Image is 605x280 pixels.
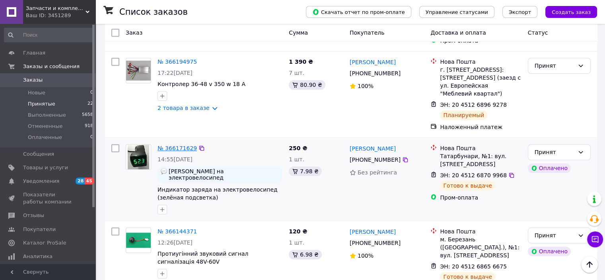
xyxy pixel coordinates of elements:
[528,29,548,36] span: Статус
[289,70,304,76] span: 7 шт.
[502,6,537,18] button: Экспорт
[126,144,151,170] a: Фото товару
[76,178,85,184] span: 28
[85,178,94,184] span: 45
[581,256,598,273] button: Наверх
[289,239,304,246] span: 1 шт.
[158,81,245,87] a: Контролер 36-48 v 350 w 18 A
[289,228,307,235] span: 120 ₴
[440,235,521,259] div: м. Березань ([GEOGRAPHIC_DATA].), №1: вул. [STREET_ADDRESS]
[552,9,591,15] span: Создать заказ
[126,227,151,253] a: Фото товару
[440,58,521,66] div: Нова Пошта
[158,145,197,151] a: № 366171629
[440,152,521,168] div: Татарбунари, №1: вул. [STREET_ADDRESS]
[289,250,321,259] div: 6.98 ₴
[28,89,45,96] span: Новые
[88,100,93,108] span: 22
[535,61,574,70] div: Принят
[348,154,402,165] div: [PHONE_NUMBER]
[169,168,279,181] span: [PERSON_NAME] на электровелосипед
[126,29,142,36] span: Заказ
[85,123,93,130] span: 918
[358,169,397,176] span: Без рейтинга
[440,66,521,98] div: г. [STREET_ADDRESS]: [STREET_ADDRESS] (заезд с ул. Европейская "Меблевий квартал")
[82,112,93,119] span: 5658
[23,151,54,158] span: Сообщения
[289,156,304,163] span: 1 шт.
[158,228,197,235] a: № 366144371
[430,29,486,36] span: Доставка и оплата
[90,134,93,141] span: 0
[419,6,494,18] button: Управление статусами
[28,100,55,108] span: Принятые
[528,247,571,256] div: Оплачено
[23,178,59,185] span: Уведомления
[440,144,521,152] div: Нова Пошта
[126,61,151,81] img: Фото товару
[509,9,531,15] span: Экспорт
[26,5,86,12] span: Запчасти и комплектующие на электротранспорт
[90,89,93,96] span: 0
[289,59,313,65] span: 1 390 ₴
[28,112,66,119] span: Выполненные
[289,29,308,36] span: Сумма
[358,253,374,259] span: 100%
[23,253,53,260] span: Аналитика
[158,70,193,76] span: 17:22[DATE]
[289,145,307,151] span: 250 ₴
[28,134,62,141] span: Оплаченные
[426,9,488,15] span: Управление статусами
[23,49,45,57] span: Главная
[289,166,321,176] div: 7.98 ₴
[348,237,402,249] div: [PHONE_NUMBER]
[158,105,210,111] a: 2 товара в заказе
[4,28,94,42] input: Поиск
[528,163,571,173] div: Оплачено
[23,63,80,70] span: Заказы и сообщения
[128,145,149,169] img: Фото товару
[348,68,402,79] div: [PHONE_NUMBER]
[23,164,68,171] span: Товары и услуги
[350,228,396,236] a: [PERSON_NAME]
[312,8,405,16] span: Скачать отчет по пром-оплате
[306,6,411,18] button: Скачать отчет по пром-оплате
[28,123,62,130] span: Отмененные
[23,226,56,233] span: Покупатели
[440,227,521,235] div: Нова Пошта
[535,231,574,240] div: Принят
[158,239,193,246] span: 12:26[DATE]
[587,231,603,247] button: Чат с покупателем
[440,110,487,120] div: Планируемый
[23,76,43,84] span: Заказы
[23,191,74,206] span: Показатели работы компании
[289,80,325,90] div: 80.90 ₴
[23,212,44,219] span: Отзывы
[535,148,574,157] div: Принят
[537,8,597,15] a: Создать заказ
[350,29,385,36] span: Покупатель
[440,172,507,178] span: ЭН: 20 4512 6870 9968
[119,7,188,17] h1: Список заказов
[440,123,521,131] div: Наложенный платеж
[545,6,597,18] button: Создать заказ
[158,59,197,65] a: № 366194975
[126,58,151,83] a: Фото товару
[158,251,248,265] a: Протиугінний звуковий сигнал сигналізація 48V-60V
[358,83,374,89] span: 100%
[26,12,95,19] div: Ваш ID: 3451289
[161,168,167,174] img: :speech_balloon:
[158,156,193,163] span: 14:55[DATE]
[23,239,66,247] span: Каталог ProSale
[350,58,396,66] a: [PERSON_NAME]
[158,186,278,201] a: Индикатор заряда на электровелосипед (зелёная подсветка)
[350,145,396,153] a: [PERSON_NAME]
[440,181,495,190] div: Готово к выдаче
[440,102,507,108] span: ЭН: 20 4512 6896 9278
[126,233,151,248] img: Фото товару
[440,194,521,202] div: Пром-оплата
[440,263,507,270] span: ЭН: 20 4512 6865 6675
